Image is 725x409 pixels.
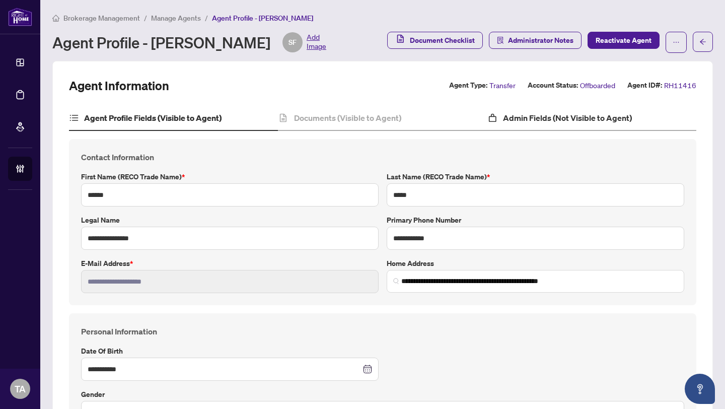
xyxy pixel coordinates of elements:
[497,37,504,44] span: solution
[81,171,379,182] label: First Name (RECO Trade Name)
[81,346,379,357] label: Date of Birth
[151,14,201,23] span: Manage Agents
[288,37,297,48] span: SF
[52,15,59,22] span: home
[81,258,379,269] label: E-mail Address
[63,14,140,23] span: Brokerage Management
[503,112,632,124] h4: Admin Fields (Not Visible to Agent)
[84,112,222,124] h4: Agent Profile Fields (Visible to Agent)
[15,382,26,396] span: TA
[699,38,706,45] span: arrow-left
[588,32,660,49] button: Reactivate Agent
[387,171,684,182] label: Last Name (RECO Trade Name)
[307,32,326,52] span: Add Image
[81,325,684,337] h4: Personal Information
[664,80,696,91] span: RH11416
[410,32,475,48] span: Document Checklist
[580,80,615,91] span: Offboarded
[81,215,379,226] label: Legal Name
[69,78,169,94] h2: Agent Information
[387,215,684,226] label: Primary Phone Number
[81,151,684,163] h4: Contact Information
[489,32,582,49] button: Administrator Notes
[81,389,684,400] label: Gender
[205,12,208,24] li: /
[685,374,715,404] button: Open asap
[596,32,651,48] span: Reactivate Agent
[294,112,401,124] h4: Documents (Visible to Agent)
[449,80,487,91] label: Agent Type:
[393,278,399,284] img: search_icon
[627,80,662,91] label: Agent ID#:
[52,32,326,52] div: Agent Profile - [PERSON_NAME]
[212,14,313,23] span: Agent Profile - [PERSON_NAME]
[144,12,147,24] li: /
[673,39,680,46] span: ellipsis
[489,80,516,91] span: Transfer
[387,32,483,49] button: Document Checklist
[508,32,573,48] span: Administrator Notes
[8,8,32,26] img: logo
[528,80,578,91] label: Account Status:
[387,258,684,269] label: Home Address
